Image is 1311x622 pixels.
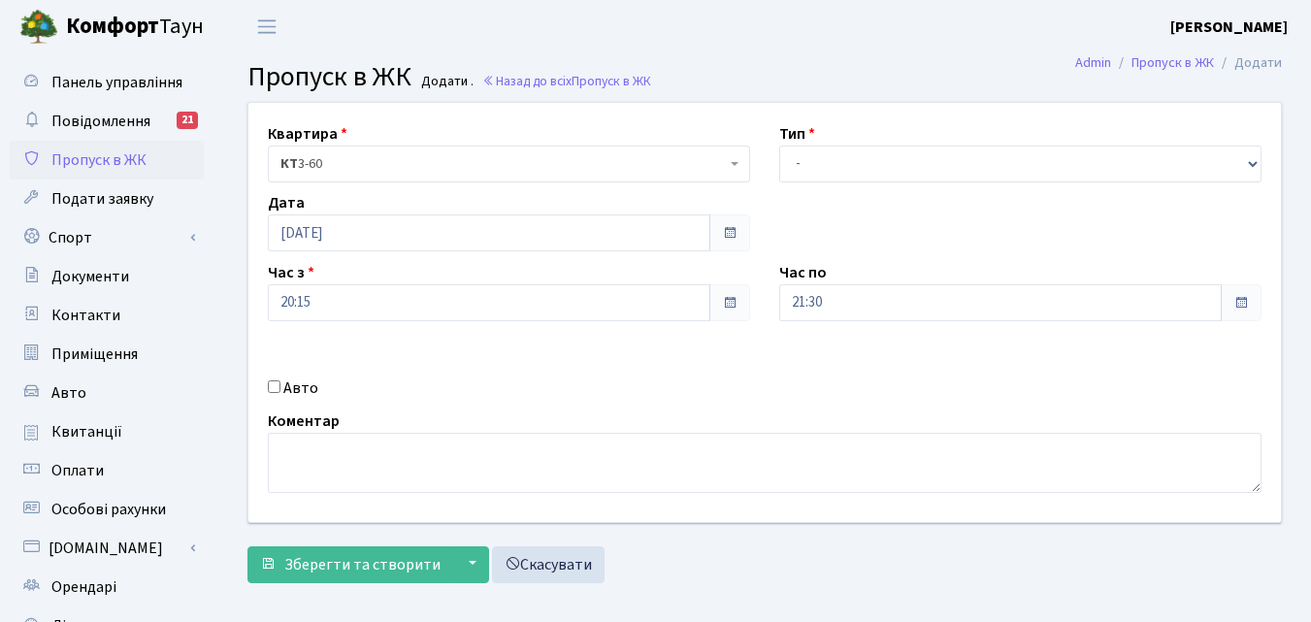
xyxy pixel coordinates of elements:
span: Документи [51,266,129,287]
a: Оплати [10,451,204,490]
a: [DOMAIN_NAME] [10,529,204,568]
span: Повідомлення [51,111,150,132]
label: Квартира [268,122,347,146]
label: Час з [268,261,314,284]
label: Дата [268,191,305,214]
span: <b>КТ</b>&nbsp;&nbsp;&nbsp;&nbsp;3-60 [268,146,750,182]
a: Спорт [10,218,204,257]
span: Панель управління [51,72,182,93]
span: Орендарі [51,576,116,598]
label: Авто [283,376,318,400]
label: Час по [779,261,827,284]
span: Приміщення [51,344,138,365]
img: logo.png [19,8,58,47]
span: Зберегти та створити [284,554,441,575]
span: Пропуск в ЖК [51,149,147,171]
a: Авто [10,374,204,412]
span: Подати заявку [51,188,153,210]
span: <b>КТ</b>&nbsp;&nbsp;&nbsp;&nbsp;3-60 [280,154,726,174]
a: Назад до всіхПропуск в ЖК [482,72,651,90]
b: КТ [280,154,298,174]
b: Комфорт [66,11,159,42]
span: Контакти [51,305,120,326]
b: [PERSON_NAME] [1170,16,1288,38]
span: Пропуск в ЖК [247,57,411,96]
a: Подати заявку [10,180,204,218]
a: Документи [10,257,204,296]
button: Зберегти та створити [247,546,453,583]
a: Контакти [10,296,204,335]
a: Орендарі [10,568,204,606]
a: Панель управління [10,63,204,102]
a: Квитанції [10,412,204,451]
a: Пропуск в ЖК [10,141,204,180]
button: Переключити навігацію [243,11,291,43]
a: Особові рахунки [10,490,204,529]
a: Повідомлення21 [10,102,204,141]
small: Додати . [417,74,474,90]
span: Оплати [51,460,104,481]
a: Admin [1075,52,1111,73]
label: Тип [779,122,815,146]
a: Приміщення [10,335,204,374]
label: Коментар [268,409,340,433]
nav: breadcrumb [1046,43,1311,83]
span: Таун [66,11,204,44]
span: Квитанції [51,421,122,442]
div: 21 [177,112,198,129]
li: Додати [1214,52,1282,74]
span: Пропуск в ЖК [572,72,651,90]
a: [PERSON_NAME] [1170,16,1288,39]
a: Пропуск в ЖК [1131,52,1214,73]
span: Авто [51,382,86,404]
a: Скасувати [492,546,605,583]
span: Особові рахунки [51,499,166,520]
